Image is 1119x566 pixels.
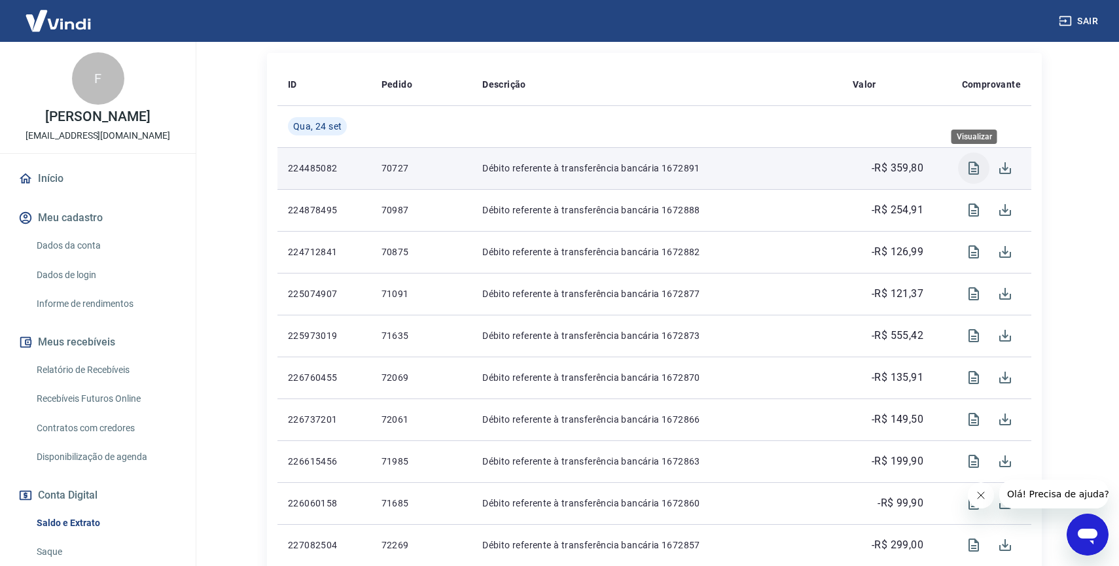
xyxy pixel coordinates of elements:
[31,291,180,317] a: Informe de rendimentos
[872,370,923,385] p: -R$ 135,91
[958,487,989,519] span: Visualizar
[872,160,923,176] p: -R$ 359,80
[989,404,1021,435] span: Download
[482,162,832,175] p: Débito referente à transferência bancária 1672891
[482,413,832,426] p: Débito referente à transferência bancária 1672866
[31,510,180,537] a: Saldo e Extrato
[958,278,989,310] span: Visualizar
[989,152,1021,184] span: Download
[288,413,361,426] p: 226737201
[382,455,462,468] p: 71985
[45,110,150,124] p: [PERSON_NAME]
[989,362,1021,393] span: Download
[72,52,124,105] div: F
[16,164,180,193] a: Início
[382,245,462,258] p: 70875
[958,404,989,435] span: Visualizar
[958,446,989,477] span: Visualizar
[482,245,832,258] p: Débito referente à transferência bancária 1672882
[958,194,989,226] span: Visualizar
[382,371,462,384] p: 72069
[26,129,170,143] p: [EMAIL_ADDRESS][DOMAIN_NAME]
[999,480,1109,508] iframe: Mensagem da empresa
[872,286,923,302] p: -R$ 121,37
[958,152,989,184] span: Visualizar
[293,120,342,133] span: Qua, 24 set
[962,78,1021,91] p: Comprovante
[482,329,832,342] p: Débito referente à transferência bancária 1672873
[482,497,832,510] p: Débito referente à transferência bancária 1672860
[989,529,1021,561] span: Download
[872,244,923,260] p: -R$ 126,99
[482,371,832,384] p: Débito referente à transferência bancária 1672870
[16,1,101,41] img: Vindi
[958,320,989,351] span: Visualizar
[288,245,361,258] p: 224712841
[288,203,361,217] p: 224878495
[31,262,180,289] a: Dados de login
[989,236,1021,268] span: Download
[288,497,361,510] p: 226060158
[8,9,110,20] span: Olá! Precisa de ajuda?
[382,413,462,426] p: 72061
[482,455,832,468] p: Débito referente à transferência bancária 1672863
[878,495,923,511] p: -R$ 99,90
[1067,514,1109,556] iframe: Botão para abrir a janela de mensagens
[31,232,180,259] a: Dados da conta
[968,482,994,508] iframe: Fechar mensagem
[872,453,923,469] p: -R$ 199,90
[31,357,180,383] a: Relatório de Recebíveis
[288,162,361,175] p: 224485082
[958,236,989,268] span: Visualizar
[1056,9,1103,33] button: Sair
[872,202,923,218] p: -R$ 254,91
[288,78,297,91] p: ID
[288,287,361,300] p: 225074907
[382,287,462,300] p: 71091
[31,444,180,470] a: Disponibilização de agenda
[382,497,462,510] p: 71685
[853,78,876,91] p: Valor
[382,203,462,217] p: 70987
[872,537,923,553] p: -R$ 299,00
[382,329,462,342] p: 71635
[382,78,412,91] p: Pedido
[989,194,1021,226] span: Download
[482,287,832,300] p: Débito referente à transferência bancária 1672877
[31,539,180,565] a: Saque
[288,329,361,342] p: 225973019
[989,320,1021,351] span: Download
[16,481,180,510] button: Conta Digital
[16,203,180,232] button: Meu cadastro
[951,130,997,144] div: Visualizar
[989,446,1021,477] span: Download
[288,371,361,384] p: 226760455
[482,78,526,91] p: Descrição
[872,412,923,427] p: -R$ 149,50
[872,328,923,344] p: -R$ 555,42
[382,539,462,552] p: 72269
[382,162,462,175] p: 70727
[482,539,832,552] p: Débito referente à transferência bancária 1672857
[16,328,180,357] button: Meus recebíveis
[288,455,361,468] p: 226615456
[288,539,361,552] p: 227082504
[989,278,1021,310] span: Download
[31,415,180,442] a: Contratos com credores
[31,385,180,412] a: Recebíveis Futuros Online
[482,203,832,217] p: Débito referente à transferência bancária 1672888
[958,529,989,561] span: Visualizar
[958,362,989,393] span: Visualizar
